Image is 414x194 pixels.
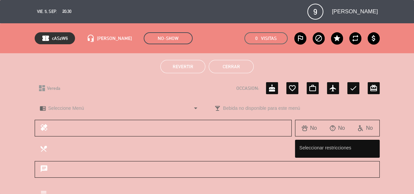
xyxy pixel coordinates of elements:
[42,34,50,42] span: confirmation_number
[261,35,277,42] em: Visitas
[40,145,47,152] i: local_dining
[48,104,84,112] span: Seleccione Menú
[268,84,276,92] i: cake
[236,85,259,92] span: OCCASION:
[38,84,46,92] i: dashboard
[295,124,323,132] div: No
[40,165,48,174] i: chat
[333,34,341,42] i: star
[288,84,296,92] i: favorite_border
[223,104,300,112] span: Bebida no disponible para este menú
[37,8,57,15] span: vie. 5, sep.
[40,123,48,133] i: healing
[351,124,379,132] div: No
[209,60,254,73] button: Cerrar
[332,7,378,16] span: [PERSON_NAME]
[62,8,71,15] span: 20:30
[87,34,95,42] i: headset_mic
[255,35,258,42] span: 0
[329,84,337,92] i: airplanemode_active
[370,84,378,92] i: card_giftcard
[351,34,359,42] i: repeat
[144,32,193,44] span: NO-SHOW
[160,60,205,73] button: Revertir
[296,34,304,42] i: outlined_flag
[370,34,378,42] i: attach_money
[315,34,323,42] i: block
[52,35,68,42] span: cASzW6
[192,104,200,112] i: arrow_drop_down
[309,84,317,92] i: work_outline
[40,105,46,111] i: chrome_reader_mode
[214,105,221,111] i: local_bar
[97,35,132,42] span: [PERSON_NAME]
[323,124,351,132] div: No
[307,4,323,20] span: 9
[349,84,357,92] i: check
[47,85,60,92] span: Vereda
[173,64,193,69] span: Revertir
